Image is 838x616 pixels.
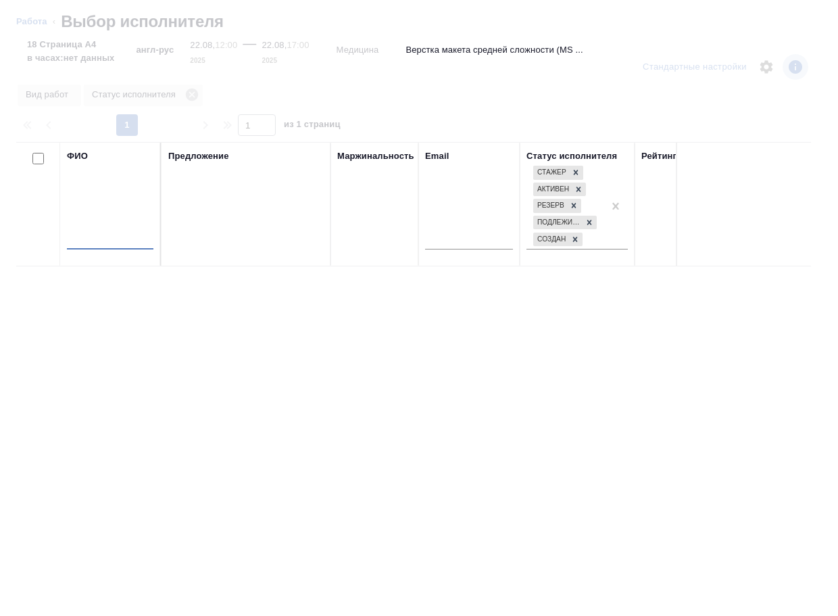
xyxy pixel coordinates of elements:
[526,149,617,163] div: Статус исполнителя
[532,231,584,248] div: Стажер, Активен, Резерв, Подлежит внедрению, Создан
[532,164,585,181] div: Стажер, Активен, Резерв, Подлежит внедрению, Создан
[532,197,583,214] div: Стажер, Активен, Резерв, Подлежит внедрению, Создан
[641,149,676,163] div: Рейтинг
[533,166,568,180] div: Стажер
[533,216,582,230] div: Подлежит внедрению
[533,233,568,247] div: Создан
[168,149,229,163] div: Предложение
[532,214,598,231] div: Стажер, Активен, Резерв, Подлежит внедрению, Создан
[533,199,566,213] div: Резерв
[532,181,587,198] div: Стажер, Активен, Резерв, Подлежит внедрению, Создан
[533,183,571,197] div: Активен
[405,43,583,57] p: Верстка макета средней сложности (MS ...
[337,149,414,163] div: Маржинальность
[425,149,449,163] div: Email
[67,149,88,163] div: ФИО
